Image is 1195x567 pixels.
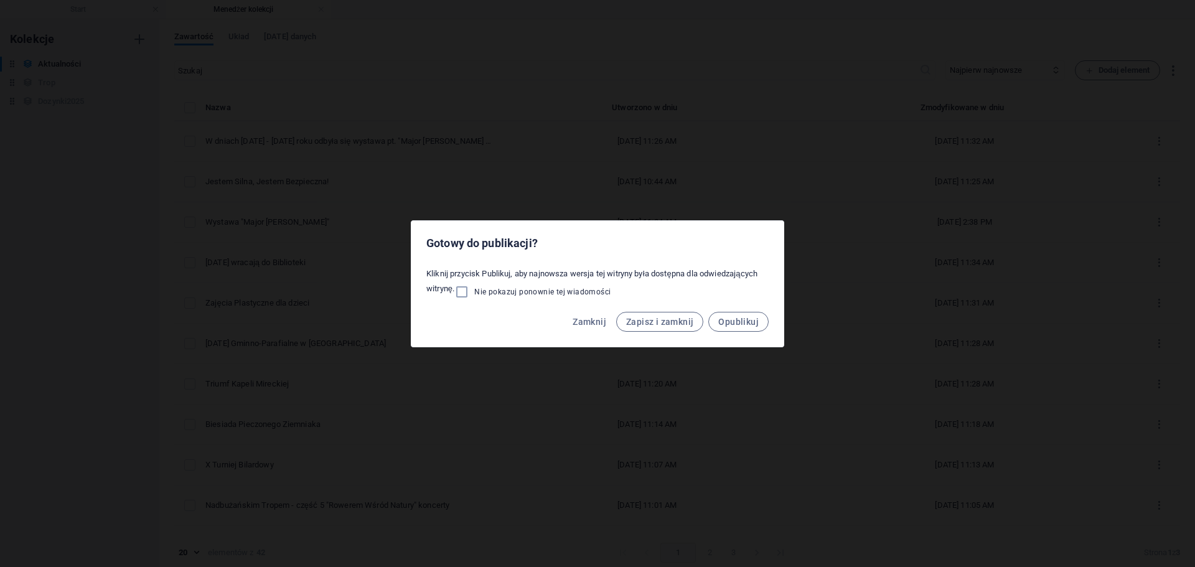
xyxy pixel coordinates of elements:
h2: Gotowy do publikacji? [426,236,769,251]
button: Zamknij [568,312,611,332]
div: Kliknij przycisk Publikuj, aby najnowsza wersja tej witryny była dostępna dla odwiedzających witr... [411,263,784,304]
button: Opublikuj [708,312,769,332]
span: Nie pokazuj ponownie tej wiadomości [474,287,611,297]
span: Zamknij [573,317,606,327]
span: Opublikuj [718,317,759,327]
button: Zapisz i zamknij [616,312,703,332]
span: Zapisz i zamknij [626,317,693,327]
